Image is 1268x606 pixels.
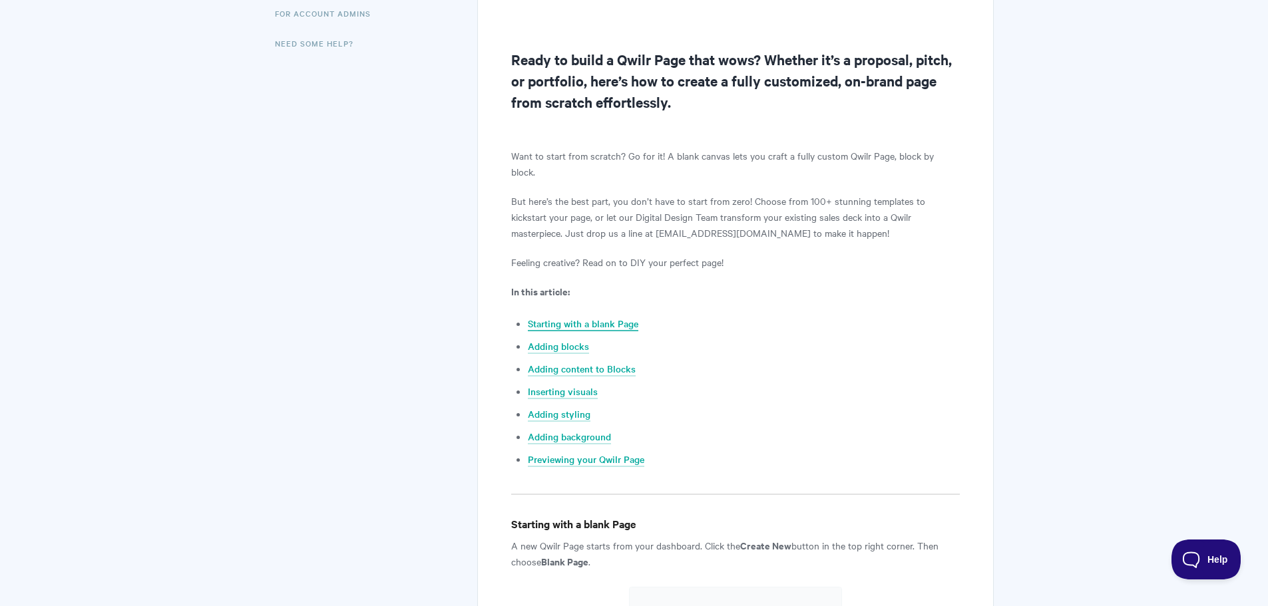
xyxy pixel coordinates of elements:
[528,384,598,399] a: Inserting visuals
[541,554,588,568] strong: Blank Page
[528,407,590,422] a: Adding styling
[528,362,636,377] a: Adding content to Blocks
[528,317,638,331] a: Starting with a blank Page
[511,193,959,241] p: But here’s the best part, you don’t have to start from zero! Choose from 100+ stunning templates ...
[740,538,791,552] strong: Create New
[275,30,363,57] a: Need Some Help?
[511,516,959,532] h4: Starting with a blank Page
[511,254,959,270] p: Feeling creative? Read on to DIY your perfect page!
[511,537,959,569] p: A new Qwilr Page starts from your dashboard. Click the button in the top right corner. Then choose .
[528,430,611,444] a: Adding background
[528,452,644,467] a: Previewing your Qwilr Page
[511,49,959,112] h2: Ready to build a Qwilr Page that wows? Whether it’s a proposal, pitch, or portfolio, here’s how t...
[528,339,589,354] a: Adding blocks
[511,148,959,180] p: Want to start from scratch? Go for it! A blank canvas lets you craft a fully custom Qwilr Page, b...
[1171,539,1241,579] iframe: Toggle Customer Support
[511,284,570,298] strong: In this article:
